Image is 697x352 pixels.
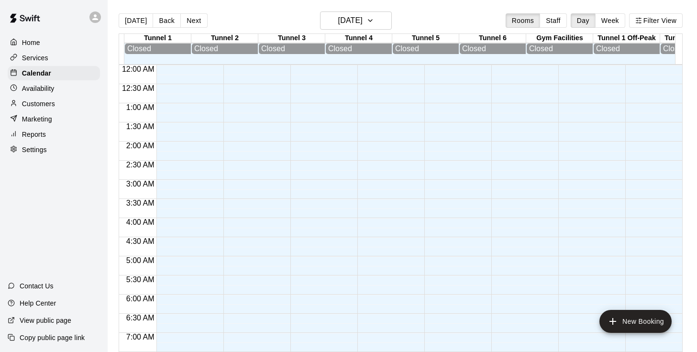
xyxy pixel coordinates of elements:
[20,316,71,325] p: View public page
[20,298,56,308] p: Help Center
[22,114,52,124] p: Marketing
[124,333,157,341] span: 7:00 AM
[22,130,46,139] p: Reports
[595,13,625,28] button: Week
[8,81,100,96] a: Availability
[127,44,188,53] div: Closed
[22,53,48,63] p: Services
[8,51,100,65] a: Services
[22,84,55,93] p: Availability
[124,199,157,207] span: 3:30 AM
[325,34,392,43] div: Tunnel 4
[258,34,325,43] div: Tunnel 3
[338,14,363,27] h6: [DATE]
[124,275,157,284] span: 5:30 AM
[153,13,181,28] button: Back
[124,34,191,43] div: Tunnel 1
[526,34,593,43] div: Gym Facilities
[194,44,255,53] div: Closed
[8,112,100,126] a: Marketing
[596,44,657,53] div: Closed
[124,103,157,111] span: 1:00 AM
[124,122,157,131] span: 1:30 AM
[529,44,590,53] div: Closed
[320,11,392,30] button: [DATE]
[20,281,54,291] p: Contact Us
[506,13,540,28] button: Rooms
[8,127,100,142] a: Reports
[8,35,100,50] a: Home
[593,34,660,43] div: Tunnel 1 Off-Peak
[8,66,100,80] a: Calendar
[20,333,85,342] p: Copy public page link
[119,13,153,28] button: [DATE]
[459,34,526,43] div: Tunnel 6
[124,142,157,150] span: 2:00 AM
[124,180,157,188] span: 3:00 AM
[120,65,157,73] span: 12:00 AM
[124,161,157,169] span: 2:30 AM
[120,84,157,92] span: 12:30 AM
[124,314,157,322] span: 6:30 AM
[571,13,596,28] button: Day
[8,143,100,157] a: Settings
[124,237,157,245] span: 4:30 AM
[629,13,683,28] button: Filter View
[180,13,207,28] button: Next
[191,34,258,43] div: Tunnel 2
[124,256,157,264] span: 5:00 AM
[124,218,157,226] span: 4:00 AM
[22,99,55,109] p: Customers
[328,44,389,53] div: Closed
[540,13,567,28] button: Staff
[599,310,672,333] button: add
[22,38,40,47] p: Home
[124,295,157,303] span: 6:00 AM
[462,44,523,53] div: Closed
[8,97,100,111] a: Customers
[395,44,456,53] div: Closed
[22,68,51,78] p: Calendar
[392,34,459,43] div: Tunnel 5
[22,145,47,154] p: Settings
[261,44,322,53] div: Closed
